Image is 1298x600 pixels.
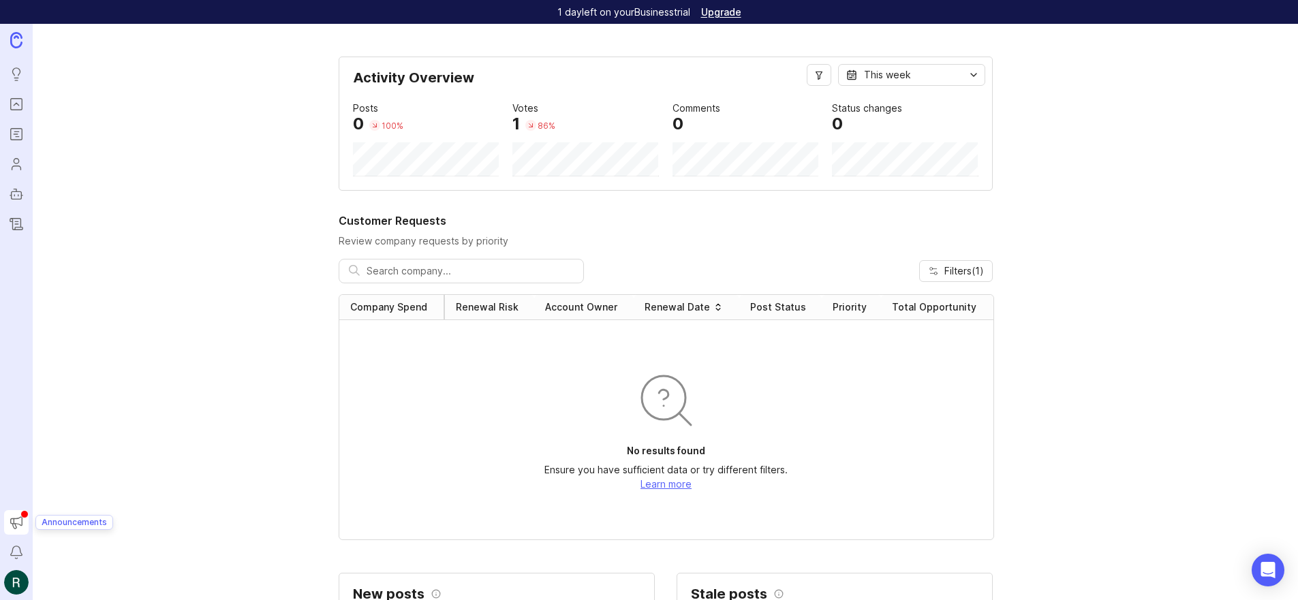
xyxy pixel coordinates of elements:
div: Comments [673,101,720,116]
button: Filters(1) [919,260,993,282]
a: Upgrade [701,7,741,17]
svg: toggle icon [963,69,985,80]
p: Announcements [42,517,107,528]
div: 100 % [382,120,403,131]
div: Open Intercom Messenger [1252,554,1284,586]
div: Renewal Risk [456,300,519,314]
a: Autopilot [4,182,29,206]
div: Priority [833,300,867,314]
span: Filters [944,264,984,278]
div: 86 % [538,120,555,131]
div: Company Spend [350,300,427,314]
span: ( 1 ) [972,265,984,277]
a: Changelog [4,212,29,236]
div: 0 [353,116,364,132]
h2: Customer Requests [339,212,993,229]
button: Announcements [4,510,29,535]
a: Roadmaps [4,122,29,146]
a: Ideas [4,62,29,86]
p: 1 day left on your Business trial [557,5,690,19]
div: Votes [512,101,538,116]
p: Review company requests by priority [339,234,993,248]
div: Activity Overview [353,71,978,95]
div: 0 [673,116,683,132]
div: Post Status [750,300,806,314]
div: This week [864,67,911,82]
input: Search company... [367,264,574,279]
div: Posts [353,101,378,116]
div: Account Owner [545,300,617,314]
div: 0 [832,116,843,132]
a: Users [4,152,29,176]
div: Total Opportunity [892,300,976,314]
a: Learn more [640,478,692,490]
p: Ensure you have sufficient data or try different filters. [544,463,788,477]
p: No results found [627,444,705,458]
div: 1 [512,116,520,132]
div: Status changes [832,101,902,116]
img: Canny Home [10,32,22,48]
div: Renewal Date [645,300,710,314]
a: Portal [4,92,29,116]
img: Ryan Hutcheson [4,570,29,595]
img: svg+xml;base64,PHN2ZyB3aWR0aD0iOTYiIGhlaWdodD0iOTYiIGZpbGw9Im5vbmUiIHhtbG5zPSJodHRwOi8vd3d3LnczLm... [634,368,699,433]
button: Notifications [4,540,29,565]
